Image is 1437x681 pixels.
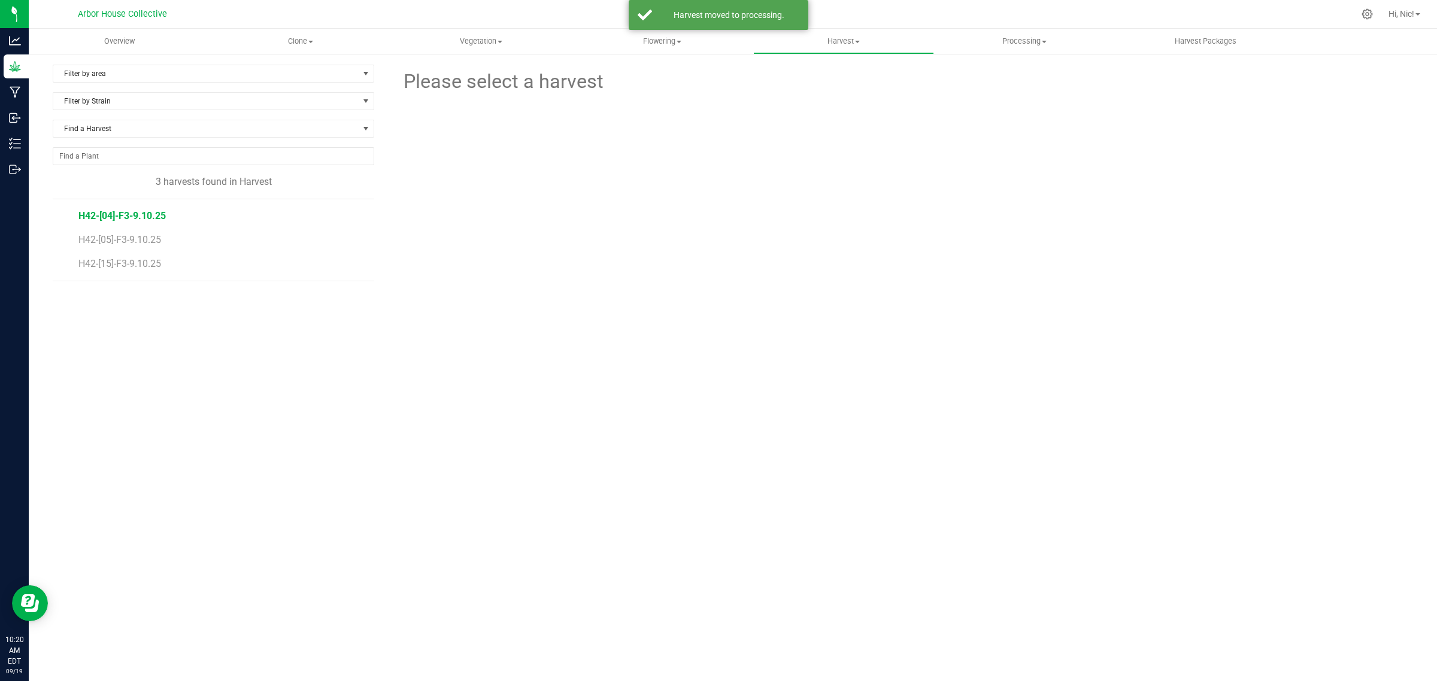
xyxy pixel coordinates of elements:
[53,120,359,137] span: Find a Harvest
[935,36,1114,47] span: Processing
[29,29,210,54] a: Overview
[754,36,933,47] span: Harvest
[5,634,23,667] p: 10:20 AM EDT
[9,138,21,150] inline-svg: Inventory
[53,175,374,189] div: 3 harvests found in Harvest
[53,93,359,110] span: Filter by Strain
[78,210,166,221] span: H42-[04]-F3-9.10.25
[572,29,753,54] a: Flowering
[659,9,799,21] div: Harvest moved to processing.
[53,65,359,82] span: Filter by area
[12,585,48,621] iframe: Resource center
[391,29,572,54] a: Vegetation
[392,36,571,47] span: Vegetation
[53,148,374,165] input: NO DATA FOUND
[402,67,604,96] span: Please select a harvest
[210,36,390,47] span: Clone
[5,667,23,676] p: 09/19
[9,60,21,72] inline-svg: Grow
[78,258,161,269] span: H42-[15]-F3-9.10.25
[572,36,752,47] span: Flowering
[88,36,151,47] span: Overview
[1360,8,1375,20] div: Manage settings
[78,234,161,245] span: H42-[05]-F3-9.10.25
[78,9,167,19] span: Arbor House Collective
[9,86,21,98] inline-svg: Manufacturing
[9,35,21,47] inline-svg: Analytics
[9,163,21,175] inline-svg: Outbound
[210,29,390,54] a: Clone
[1115,29,1296,54] a: Harvest Packages
[359,65,374,82] span: select
[9,112,21,124] inline-svg: Inbound
[934,29,1115,54] a: Processing
[1159,36,1253,47] span: Harvest Packages
[1389,9,1414,19] span: Hi, Nic!
[753,29,934,54] a: Harvest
